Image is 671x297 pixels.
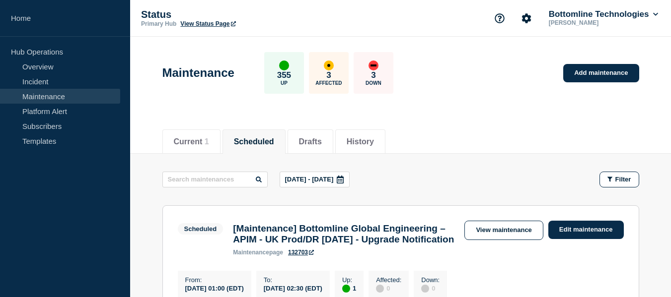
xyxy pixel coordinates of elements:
button: History [347,137,374,146]
p: Status [141,9,340,20]
div: 0 [376,284,401,293]
p: Up : [342,276,356,284]
p: [PERSON_NAME] [547,19,650,26]
p: 3 [326,70,331,80]
p: 3 [371,70,375,80]
a: Edit maintenance [548,221,624,239]
a: 132703 [288,249,314,256]
div: Scheduled [184,225,217,233]
button: Drafts [299,137,322,146]
span: Filter [615,176,631,183]
div: 0 [421,284,440,293]
div: affected [324,60,334,70]
div: disabled [376,285,384,293]
button: Bottomline Technologies [547,9,660,19]
button: Current 1 [174,137,209,146]
span: 1 [205,137,209,146]
a: Add maintenance [563,64,639,82]
button: [DATE] - [DATE] [280,172,350,187]
input: Search maintenances [162,172,268,187]
button: Support [489,8,510,29]
p: Down [366,80,381,86]
button: Filter [599,172,639,187]
div: up [279,60,289,70]
a: View maintenance [464,221,543,240]
p: Affected : [376,276,401,284]
div: [DATE] 02:30 (EDT) [264,284,322,292]
p: From : [185,276,244,284]
p: [DATE] - [DATE] [285,176,334,183]
div: down [369,60,378,70]
span: maintenance [233,249,269,256]
p: Affected [315,80,342,86]
div: [DATE] 01:00 (EDT) [185,284,244,292]
h1: Maintenance [162,66,234,80]
p: Down : [421,276,440,284]
p: To : [264,276,322,284]
p: Primary Hub [141,20,176,27]
p: Up [281,80,288,86]
div: 1 [342,284,356,293]
div: disabled [421,285,429,293]
p: page [233,249,283,256]
div: up [342,285,350,293]
button: Scheduled [234,137,274,146]
p: 355 [277,70,291,80]
button: Account settings [516,8,537,29]
h3: [Maintenance] Bottomline Global Engineering – APIM - UK Prod/DR [DATE] - Upgrade Notification [233,223,454,245]
a: View Status Page [180,20,235,27]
